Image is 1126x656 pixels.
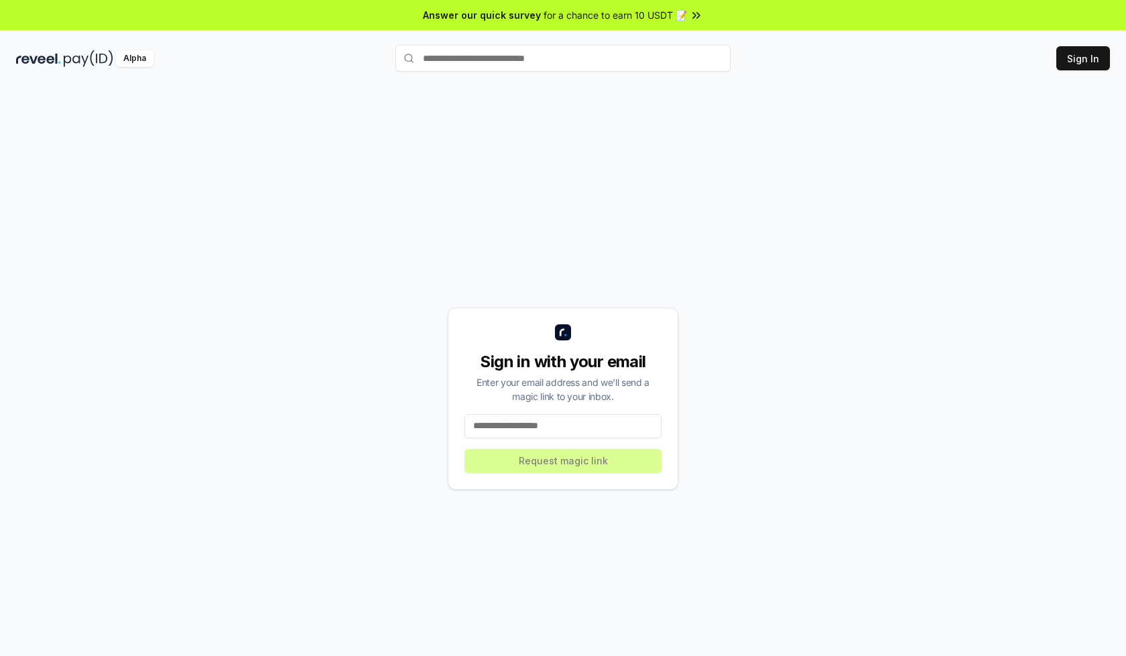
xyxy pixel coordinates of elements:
[464,375,662,403] div: Enter your email address and we’ll send a magic link to your inbox.
[64,50,113,67] img: pay_id
[423,8,541,22] span: Answer our quick survey
[555,324,571,340] img: logo_small
[544,8,687,22] span: for a chance to earn 10 USDT 📝
[116,50,153,67] div: Alpha
[1056,46,1110,70] button: Sign In
[16,50,61,67] img: reveel_dark
[464,351,662,373] div: Sign in with your email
